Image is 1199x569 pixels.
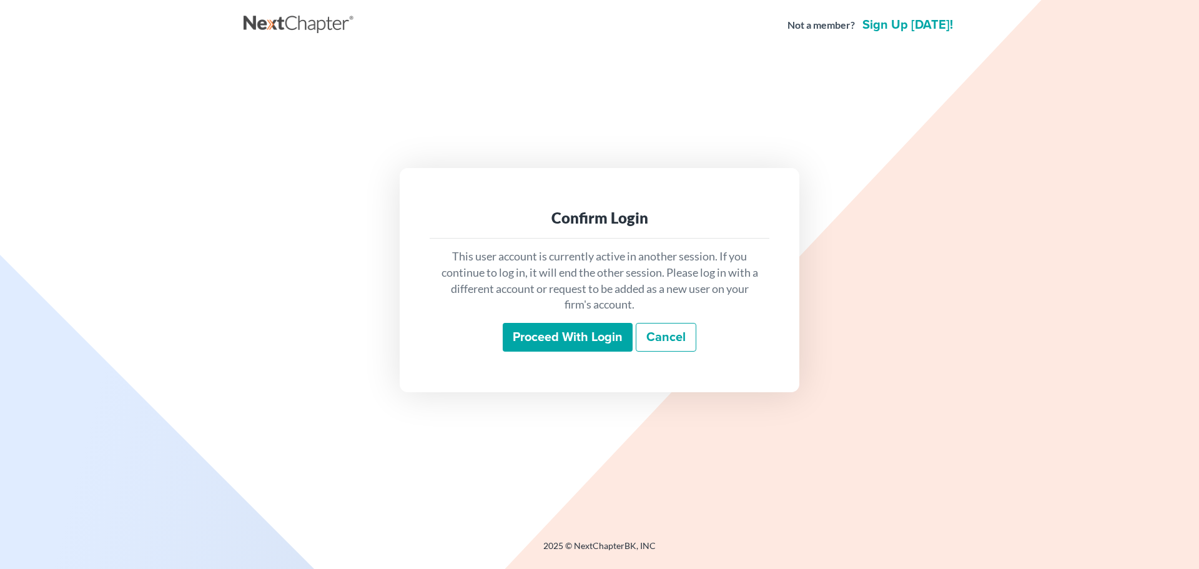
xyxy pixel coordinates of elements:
[787,18,855,32] strong: Not a member?
[244,540,955,562] div: 2025 © NextChapterBK, INC
[440,249,759,313] p: This user account is currently active in another session. If you continue to log in, it will end ...
[636,323,696,352] a: Cancel
[860,19,955,31] a: Sign up [DATE]!
[503,323,633,352] input: Proceed with login
[440,208,759,228] div: Confirm Login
